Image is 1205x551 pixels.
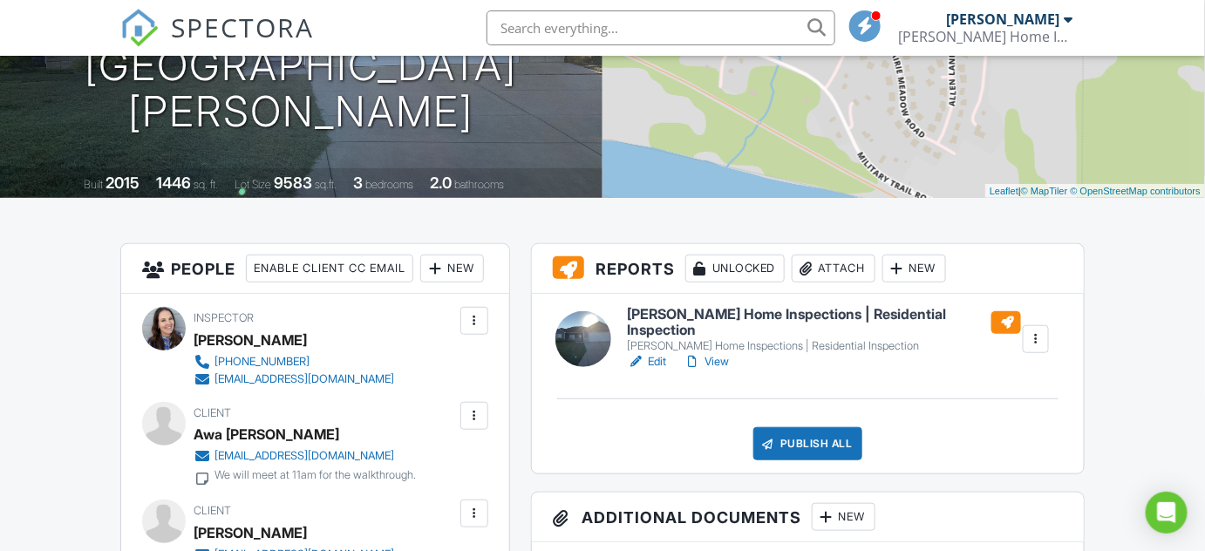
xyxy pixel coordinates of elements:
[214,449,394,463] div: [EMAIL_ADDRESS][DOMAIN_NAME]
[194,520,307,546] div: [PERSON_NAME]
[106,173,140,192] div: 2015
[882,255,946,282] div: New
[194,406,231,419] span: Client
[194,311,254,324] span: Inspector
[487,10,835,45] input: Search everything...
[792,255,875,282] div: Attach
[366,178,414,191] span: bedrooms
[214,355,310,369] div: [PHONE_NUMBER]
[899,28,1073,45] div: Kramer Home Inspections LLC
[354,173,364,192] div: 3
[194,353,394,371] a: [PHONE_NUMBER]
[684,353,729,371] a: View
[1071,186,1201,196] a: © OpenStreetMap contributors
[1021,186,1068,196] a: © MapTiler
[627,307,1021,337] h6: [PERSON_NAME] Home Inspections | Residential Inspection
[120,24,314,60] a: SPECTORA
[420,255,484,282] div: New
[194,327,307,353] div: [PERSON_NAME]
[627,307,1021,353] a: [PERSON_NAME] Home Inspections | Residential Inspection [PERSON_NAME] Home Inspections | Resident...
[947,10,1060,28] div: [PERSON_NAME]
[246,255,413,282] div: Enable Client CC Email
[194,178,219,191] span: sq. ft.
[121,244,509,294] h3: People
[316,178,337,191] span: sq.ft.
[275,173,313,192] div: 9583
[1146,492,1188,534] div: Open Intercom Messenger
[214,372,394,386] div: [EMAIL_ADDRESS][DOMAIN_NAME]
[85,178,104,191] span: Built
[157,173,192,192] div: 1446
[120,9,159,47] img: The Best Home Inspection Software - Spectora
[171,9,314,45] span: SPECTORA
[812,503,875,531] div: New
[627,339,1021,353] div: [PERSON_NAME] Home Inspections | Residential Inspection
[194,504,231,517] span: Client
[455,178,505,191] span: bathrooms
[532,244,1084,294] h3: Reports
[685,255,785,282] div: Unlocked
[235,178,272,191] span: Lot Size
[194,447,416,465] a: [EMAIL_ADDRESS][DOMAIN_NAME]
[990,186,1018,196] a: Leaflet
[985,184,1205,199] div: |
[194,371,394,388] a: [EMAIL_ADDRESS][DOMAIN_NAME]
[431,173,453,192] div: 2.0
[627,353,666,371] a: Edit
[753,427,862,460] div: Publish All
[214,468,416,482] div: We will meet at 11am for the walkthrough.
[194,421,339,447] div: Awa [PERSON_NAME]
[532,493,1084,542] h3: Additional Documents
